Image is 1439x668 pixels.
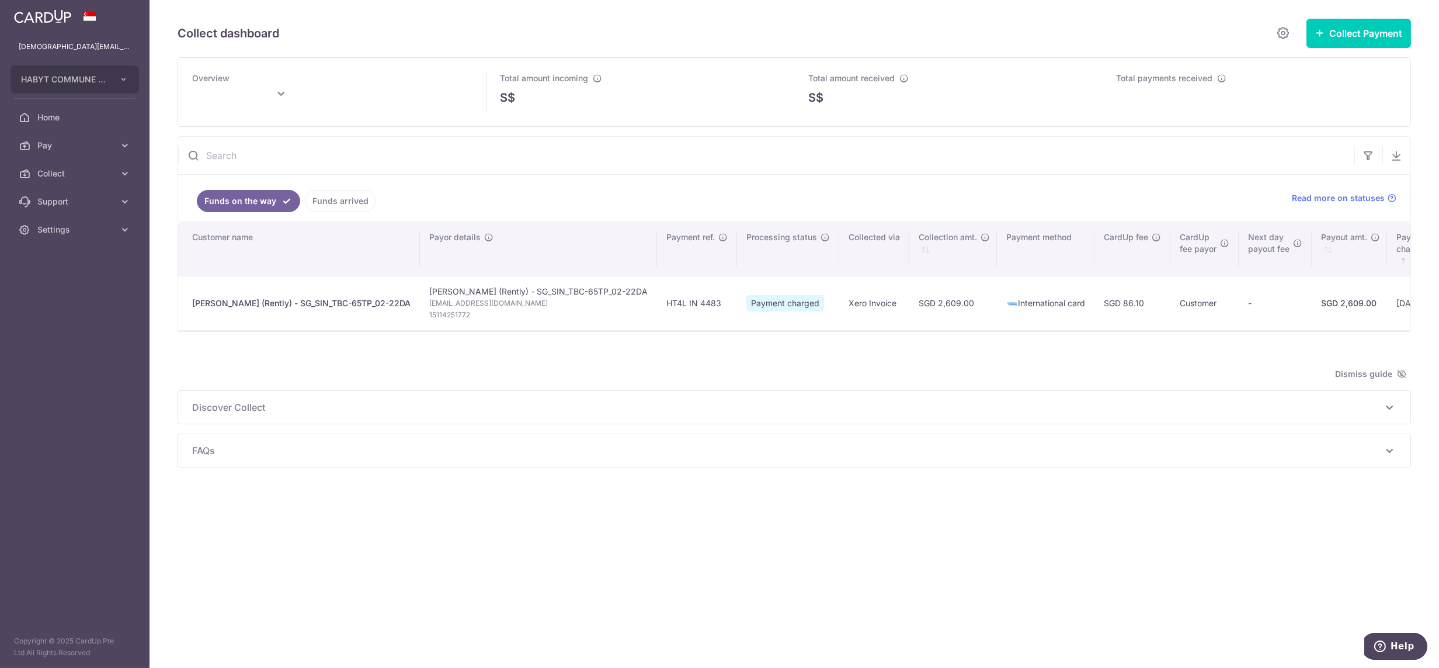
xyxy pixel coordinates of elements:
th: Processing status [737,222,839,276]
img: american-express-sm-c955881869ff4294d00fd038735fb651958d7f10184fcf1bed3b24c57befb5f2.png [1006,298,1018,310]
span: Support [37,196,114,207]
span: Payor details [429,231,481,243]
span: FAQs [192,444,1382,458]
span: Discover Collect [192,400,1382,414]
a: Funds on the way [197,190,300,212]
span: Payment ref. [666,231,715,243]
td: International card [997,276,1094,330]
iframe: Opens a widget where you can find more information [1364,633,1427,662]
td: Customer [1170,276,1239,330]
span: CardUp fee [1104,231,1148,243]
div: SGD 2,609.00 [1321,297,1378,309]
span: Dismiss guide [1335,367,1406,381]
th: Payment method [997,222,1094,276]
td: SGD 2,609.00 [909,276,997,330]
span: Home [37,112,114,123]
span: Total amount incoming [500,73,589,83]
th: Collected via [839,222,909,276]
td: HT4L IN 4483 [657,276,737,330]
span: Collect [37,168,114,179]
span: Help [26,8,50,19]
th: Payor details [420,222,657,276]
span: Overview [192,73,230,83]
a: Read more on statuses [1292,192,1396,204]
p: FAQs [192,444,1396,458]
div: [PERSON_NAME] (Rently) - SG_SIN_TBC-65TP_02-22DA [192,297,411,309]
th: Next daypayout fee [1239,222,1312,276]
th: Collection amt. : activate to sort column ascending [909,222,997,276]
img: CardUp [14,9,71,23]
p: Discover Collect [192,400,1396,414]
span: CardUp fee payor [1180,231,1216,255]
span: Pay [37,140,114,151]
button: HABYT COMMUNE SINGAPORE 2 PTE. LTD. [11,65,139,94]
span: Payment charged [746,295,824,311]
span: Total payments received [1117,73,1213,83]
span: Read more on statuses [1292,192,1385,204]
h5: Collect dashboard [178,24,279,43]
td: - [1239,276,1312,330]
span: Collection amt. [919,231,977,243]
th: CardUp fee [1094,222,1170,276]
th: Payout amt. : activate to sort column ascending [1312,222,1387,276]
td: Xero Invoice [839,276,909,330]
p: [DEMOGRAPHIC_DATA][EMAIL_ADDRESS][DOMAIN_NAME] [19,41,131,53]
span: Total amount received [808,73,895,83]
th: Payment ref. [657,222,737,276]
span: HABYT COMMUNE SINGAPORE 2 PTE. LTD. [21,74,107,85]
a: Funds arrived [305,190,376,212]
th: Customer name [178,222,420,276]
span: Processing status [746,231,817,243]
span: 15114251772 [429,309,648,321]
span: [EMAIL_ADDRESS][DOMAIN_NAME] [429,297,648,309]
td: [PERSON_NAME] (Rently) - SG_SIN_TBC-65TP_02-22DA [420,276,657,330]
input: Search [178,137,1354,174]
td: SGD 86.10 [1094,276,1170,330]
span: Settings [37,224,114,236]
button: Collect Payment [1306,19,1411,48]
span: S$ [808,89,823,106]
span: Next day payout fee [1248,231,1289,255]
span: Payout amt. [1321,231,1367,243]
th: CardUpfee payor [1170,222,1239,276]
span: S$ [500,89,516,106]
